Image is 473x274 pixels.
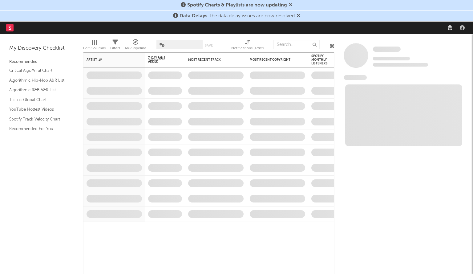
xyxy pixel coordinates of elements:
[9,116,68,123] a: Spotify Track Velocity Chart
[83,45,106,52] div: Edit Columns
[187,3,287,8] span: Spotify Charts & Playlists are now updating
[148,56,173,63] span: 7-Day Fans Added
[231,45,264,52] div: Notifications (Artist)
[231,37,264,55] div: Notifications (Artist)
[373,63,428,67] span: 0 fans last week
[344,75,367,80] span: News Feed
[9,67,68,74] a: Critical Algo/Viral Chart
[87,58,133,62] div: Artist
[188,58,234,62] div: Most Recent Track
[9,58,74,66] div: Recommended
[110,45,120,52] div: Filters
[180,14,295,18] span: : The data delay issues are now resolved
[9,45,74,52] div: My Discovery Checklist
[250,58,296,62] div: Most Recent Copyright
[83,37,106,55] div: Edit Columns
[9,106,68,113] a: YouTube Hottest Videos
[289,3,293,8] span: Dismiss
[9,125,68,132] a: Recommended For You
[373,46,401,52] a: Some Artist
[205,44,213,47] button: Save
[9,96,68,103] a: TikTok Global Chart
[311,54,333,65] div: Spotify Monthly Listeners
[9,87,68,93] a: Algorithmic R&B A&R List
[273,40,320,49] input: Search...
[125,45,146,52] div: A&R Pipeline
[297,14,300,18] span: Dismiss
[125,37,146,55] div: A&R Pipeline
[180,14,207,18] span: Data Delays
[9,77,68,84] a: Algorithmic Hip-Hop A&R List
[373,57,410,60] span: Tracking Since: [DATE]
[110,37,120,55] div: Filters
